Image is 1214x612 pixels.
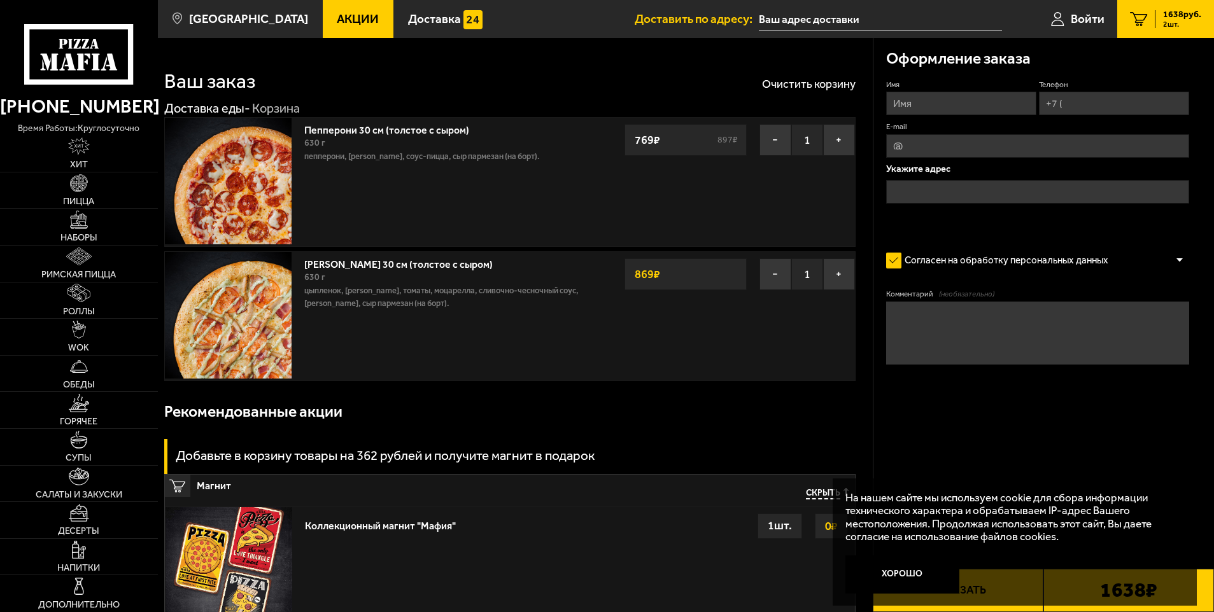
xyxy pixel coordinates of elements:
[68,344,89,352] span: WOK
[337,13,379,25] span: Акции
[252,101,300,117] div: Корзина
[886,122,1190,132] label: E-mail
[41,270,116,279] span: Римская пицца
[60,417,97,426] span: Горячее
[63,307,95,316] span: Роллы
[759,124,791,156] button: −
[58,527,99,536] span: Десерты
[164,71,255,92] h1: Ваш заказ
[762,78,856,90] button: Очистить корзину
[886,80,1036,90] label: Имя
[1163,10,1201,19] span: 1638 руб.
[63,380,95,389] span: Обеды
[305,513,456,532] div: Коллекционный магнит "Мафия"
[886,247,1122,273] label: Согласен на обработку персональных данных
[632,128,663,152] strong: 769 ₽
[758,513,802,539] div: 1 шт.
[822,514,841,538] strong: 0 ₽
[57,564,100,573] span: Напитки
[63,197,94,206] span: Пицца
[304,254,505,270] a: [PERSON_NAME] 30 см (толстое с сыром)
[845,555,959,594] button: Хорошо
[886,289,1190,300] label: Комментарий
[1039,92,1189,115] input: +7 (
[463,10,483,29] img: 15daf4d41897b9f0e9f617042186c801.svg
[304,272,325,282] span: 630 г
[823,258,855,290] button: +
[1071,13,1105,25] span: Войти
[886,134,1190,158] input: @
[1163,20,1201,28] span: 2 шт.
[36,490,122,499] span: Салаты и закуски
[408,13,461,25] span: Доставка
[806,488,840,500] span: Скрыть
[886,51,1031,67] h3: Оформление заказа
[164,404,342,420] h3: Рекомендованные акции
[806,488,849,500] button: Скрыть
[176,449,595,462] h3: Добавьте в корзину товары на 362 рублей и получите магнит в подарок
[886,92,1036,115] input: Имя
[38,601,120,609] span: Дополнительно
[845,491,1176,543] p: На нашем сайте мы используем cookie для сбора информации технического характера и обрабатываем IP...
[70,160,88,169] span: Хит
[66,454,92,462] span: Супы
[60,233,97,242] span: Наборы
[635,13,759,25] span: Доставить по адресу:
[791,124,823,156] span: 1
[823,124,855,156] button: +
[304,137,325,148] span: 630 г
[939,289,994,300] span: (необязательно)
[1039,80,1189,90] label: Телефон
[632,262,663,286] strong: 869 ₽
[759,8,1001,31] input: Ваш адрес доставки
[759,258,791,290] button: −
[304,120,482,136] a: Пепперони 30 см (толстое с сыром)
[791,258,823,290] span: 1
[886,164,1190,174] p: Укажите адрес
[197,475,611,491] span: Магнит
[716,136,740,144] s: 897 ₽
[189,13,308,25] span: [GEOGRAPHIC_DATA]
[164,101,250,116] a: Доставка еды-
[304,150,586,163] p: пепперони, [PERSON_NAME], соус-пицца, сыр пармезан (на борт).
[304,284,586,310] p: цыпленок, [PERSON_NAME], томаты, моцарелла, сливочно-чесночный соус, [PERSON_NAME], сыр пармезан ...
